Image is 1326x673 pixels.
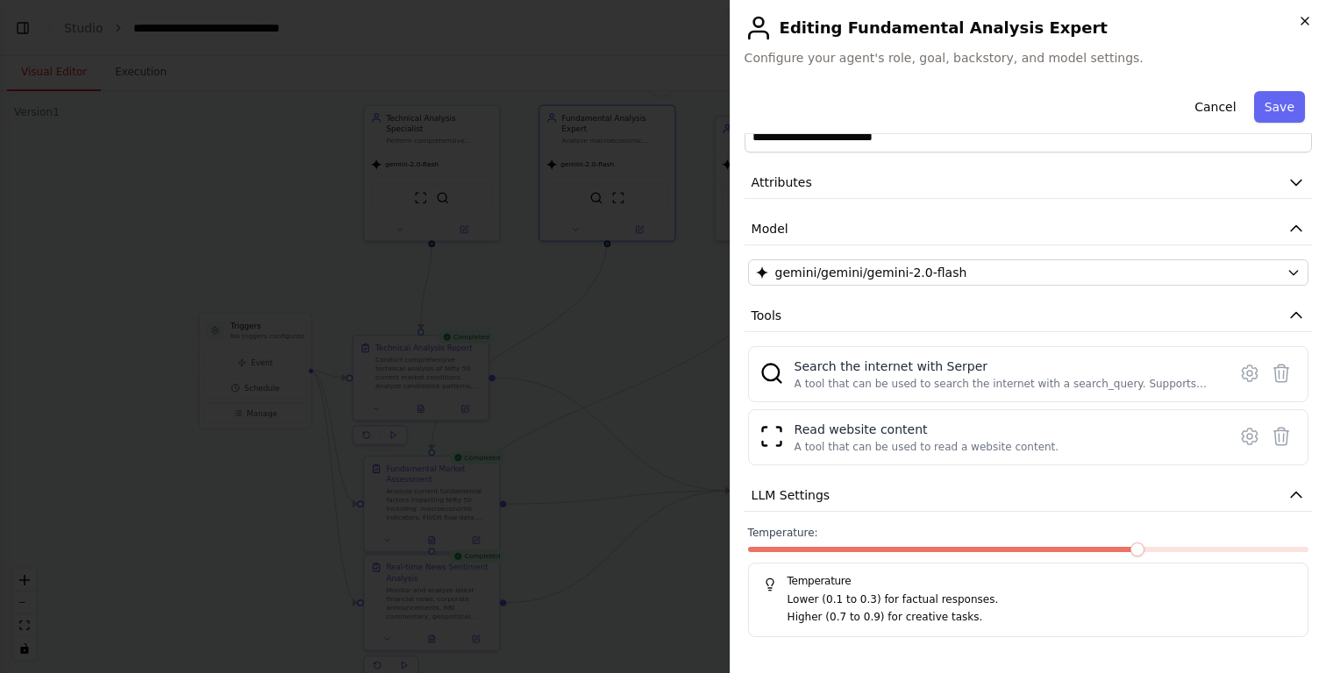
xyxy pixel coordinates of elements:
[763,574,1294,588] h5: Temperature
[745,479,1312,512] button: LLM Settings
[752,486,831,504] span: LLM Settings
[1234,421,1265,452] button: Configure tool
[788,592,1294,609] p: Lower (0.1 to 0.3) for factual responses.
[788,609,1294,627] p: Higher (0.7 to 0.9) for creative tasks.
[752,174,812,191] span: Attributes
[1254,91,1305,123] button: Save
[745,300,1312,332] button: Tools
[745,213,1312,245] button: Model
[752,307,782,324] span: Tools
[759,361,784,386] img: SerperDevTool
[752,220,788,237] span: Model
[795,358,1216,375] div: Search the internet with Serper
[745,166,1312,199] button: Attributes
[795,421,1059,438] div: Read website content
[1234,358,1265,389] button: Configure tool
[795,440,1059,454] div: A tool that can be used to read a website content.
[795,377,1216,391] div: A tool that can be used to search the internet with a search_query. Supports different search typ...
[745,14,1312,42] h2: Editing Fundamental Analysis Expert
[1265,421,1297,452] button: Delete tool
[1184,91,1246,123] button: Cancel
[748,259,1308,286] button: gemini/gemini/gemini-2.0-flash
[775,264,967,281] span: gemini/gemini/gemini-2.0-flash
[759,424,784,449] img: ScrapeWebsiteTool
[748,526,818,540] span: Temperature:
[1265,358,1297,389] button: Delete tool
[745,49,1312,67] span: Configure your agent's role, goal, backstory, and model settings.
